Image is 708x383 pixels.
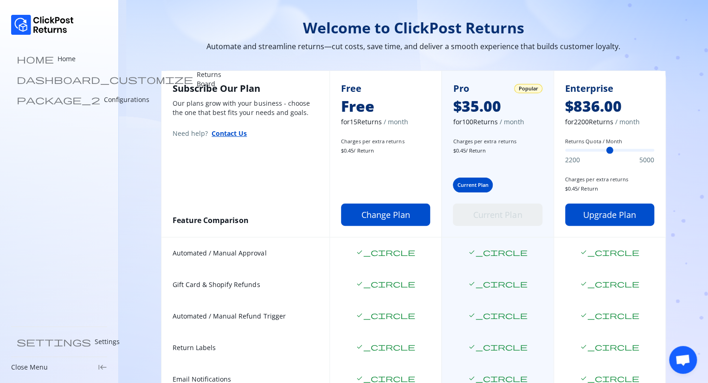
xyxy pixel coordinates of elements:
[11,363,107,372] div: Close Menukeyboard_tab_rtl
[565,185,654,192] span: $ 0.45 / Return
[173,280,318,289] span: Gift Card & Shopify Refunds
[500,117,524,127] span: / month
[11,332,107,351] a: settings Settings
[468,280,527,287] span: check_circle
[565,204,654,226] button: Upgrade Plan
[341,82,361,95] span: Free
[104,95,149,104] p: Configurations
[17,337,91,346] span: settings
[453,147,542,154] span: $ 0.45 / Return
[468,312,527,319] span: check_circle
[173,82,318,95] h2: Subscribe Our Plan
[161,19,666,37] span: Welcome to ClickPost Returns
[197,70,221,89] p: Returns Board
[453,82,469,95] span: Pro
[341,204,430,226] button: Change Plan
[356,312,415,319] span: check_circle
[95,337,120,346] p: Settings
[468,375,527,382] span: check_circle
[341,97,430,115] span: Free
[356,249,415,256] span: check_circle
[173,343,318,352] span: Return Labels
[580,375,639,382] span: check_circle
[11,15,74,35] img: Logo
[173,215,248,225] span: Feature Comparison
[580,280,639,287] span: check_circle
[173,129,208,138] span: Need help?
[669,346,697,374] div: Open chat
[453,204,542,226] button: Current Plan
[17,75,193,84] span: dashboard_customize
[356,375,415,382] span: check_circle
[11,50,107,68] a: home Home
[639,155,654,165] span: 5000
[580,249,639,256] span: check_circle
[11,70,107,89] a: dashboard_customize Returns Board
[341,138,430,145] span: Charges per extra returns
[11,363,48,372] p: Close Menu
[580,343,639,351] span: check_circle
[615,117,640,127] span: / month
[518,85,538,92] span: Popular
[565,97,654,115] span: $836.00
[11,90,107,109] a: package_2 Configurations
[17,95,100,104] span: package_2
[565,155,580,165] span: 2200
[341,147,430,154] span: $ 0.45 / Return
[17,54,54,64] span: home
[173,249,318,258] span: Automated / Manual Approval
[384,117,408,127] span: / month
[468,343,527,351] span: check_circle
[565,176,654,183] span: Charges per extra returns
[356,280,415,287] span: check_circle
[173,99,318,117] p: Our plans grow with your business - choose the one that best fits your needs and goals.
[453,117,542,127] span: for 100 Returns
[468,249,527,256] span: check_circle
[453,97,542,115] span: $35.00
[58,54,76,64] p: Home
[457,181,489,189] span: Current Plan
[565,138,654,145] label: Returns Quota / Month
[565,82,613,95] span: Enterprise
[341,117,430,127] span: for 15 Returns
[565,117,654,127] span: for 2200 Returns
[98,363,107,372] span: keyboard_tab_rtl
[173,312,318,321] span: Automated / Manual Refund Trigger
[580,312,639,319] span: check_circle
[161,41,666,52] span: Automate and streamline returns—cut costs, save time, and deliver a smooth experience that builds...
[356,343,415,351] span: check_circle
[453,138,542,145] span: Charges per extra returns
[212,128,247,138] button: Contact Us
